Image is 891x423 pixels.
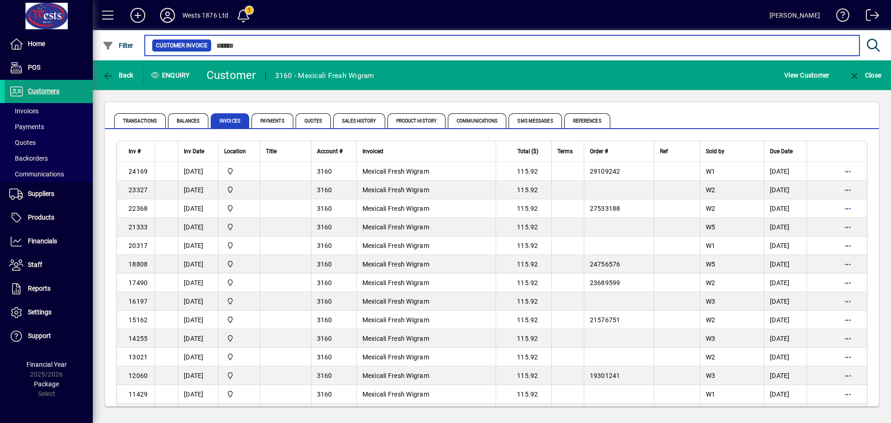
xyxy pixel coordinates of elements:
[317,168,332,175] span: 3160
[764,162,807,181] td: [DATE]
[496,403,551,422] td: 111.47
[840,275,855,290] button: More options
[129,335,148,342] span: 14255
[590,146,608,156] span: Order #
[660,146,668,156] span: Ref
[590,316,620,324] span: 21576751
[706,146,724,156] span: Sold by
[846,67,884,84] button: Close
[840,182,855,197] button: More options
[782,67,832,84] button: View Customer
[103,42,134,49] span: Filter
[333,113,385,128] span: Sales History
[362,353,429,361] span: Mexicali Fresh Wigram
[362,372,429,379] span: Mexicali Fresh Wigram
[496,255,551,273] td: 115.92
[706,186,716,194] span: W2
[362,146,383,156] span: Invoiced
[5,33,93,56] a: Home
[9,170,64,178] span: Communications
[5,135,93,150] a: Quotes
[706,146,758,156] div: Sold by
[178,311,218,329] td: [DATE]
[764,329,807,348] td: [DATE]
[590,260,620,268] span: 24756576
[764,199,807,218] td: [DATE]
[129,242,148,249] span: 20317
[5,325,93,348] a: Support
[706,168,716,175] span: W1
[224,203,254,214] span: Wests Cordials
[5,277,93,300] a: Reports
[317,390,332,398] span: 3160
[5,56,93,79] a: POS
[840,294,855,309] button: More options
[9,123,44,130] span: Payments
[564,113,610,128] span: References
[317,279,332,286] span: 3160
[706,390,716,398] span: W1
[362,335,429,342] span: Mexicali Fresh Wigram
[156,41,207,50] span: Customer Invoice
[178,255,218,273] td: [DATE]
[706,316,716,324] span: W2
[93,67,144,84] app-page-header-button: Back
[764,218,807,236] td: [DATE]
[184,146,213,156] div: Inv Date
[317,372,332,379] span: 3160
[829,2,850,32] a: Knowledge Base
[317,223,332,231] span: 3160
[224,146,254,156] div: Location
[224,315,254,325] span: Wests Cordials
[362,298,429,305] span: Mexicali Fresh Wigram
[28,261,42,268] span: Staff
[706,335,716,342] span: W3
[5,150,93,166] a: Backorders
[317,316,332,324] span: 3160
[590,372,620,379] span: 19301241
[764,181,807,199] td: [DATE]
[129,146,141,156] span: Inv #
[5,103,93,119] a: Invoices
[317,298,332,305] span: 3160
[224,166,254,176] span: Wests Cordials
[5,254,93,277] a: Staff
[706,372,716,379] span: W3
[129,260,148,268] span: 18808
[28,237,57,245] span: Financials
[28,87,59,95] span: Customers
[839,67,891,84] app-page-header-button: Close enquiry
[224,185,254,195] span: Wests Cordials
[9,155,48,162] span: Backorders
[764,366,807,385] td: [DATE]
[34,380,59,388] span: Package
[129,186,148,194] span: 23327
[224,389,254,399] span: Wests Cordials
[769,8,820,23] div: [PERSON_NAME]
[387,113,446,128] span: Product History
[178,162,218,181] td: [DATE]
[496,366,551,385] td: 115.92
[849,72,881,79] span: Close
[496,329,551,348] td: 115.92
[224,333,254,344] span: Wests Cordials
[590,168,620,175] span: 29109242
[129,353,148,361] span: 13021
[509,113,562,128] span: SMS Messages
[770,146,793,156] span: Due Date
[28,64,40,71] span: POS
[266,146,305,156] div: Title
[178,366,218,385] td: [DATE]
[517,146,538,156] span: Total ($)
[28,190,54,197] span: Suppliers
[362,223,429,231] span: Mexicali Fresh Wigram
[178,385,218,403] td: [DATE]
[496,236,551,255] td: 115.92
[317,260,332,268] span: 3160
[5,166,93,182] a: Communications
[859,2,879,32] a: Logout
[224,296,254,306] span: Wests Cordials
[317,242,332,249] span: 3160
[840,387,855,402] button: More options
[496,199,551,218] td: 115.92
